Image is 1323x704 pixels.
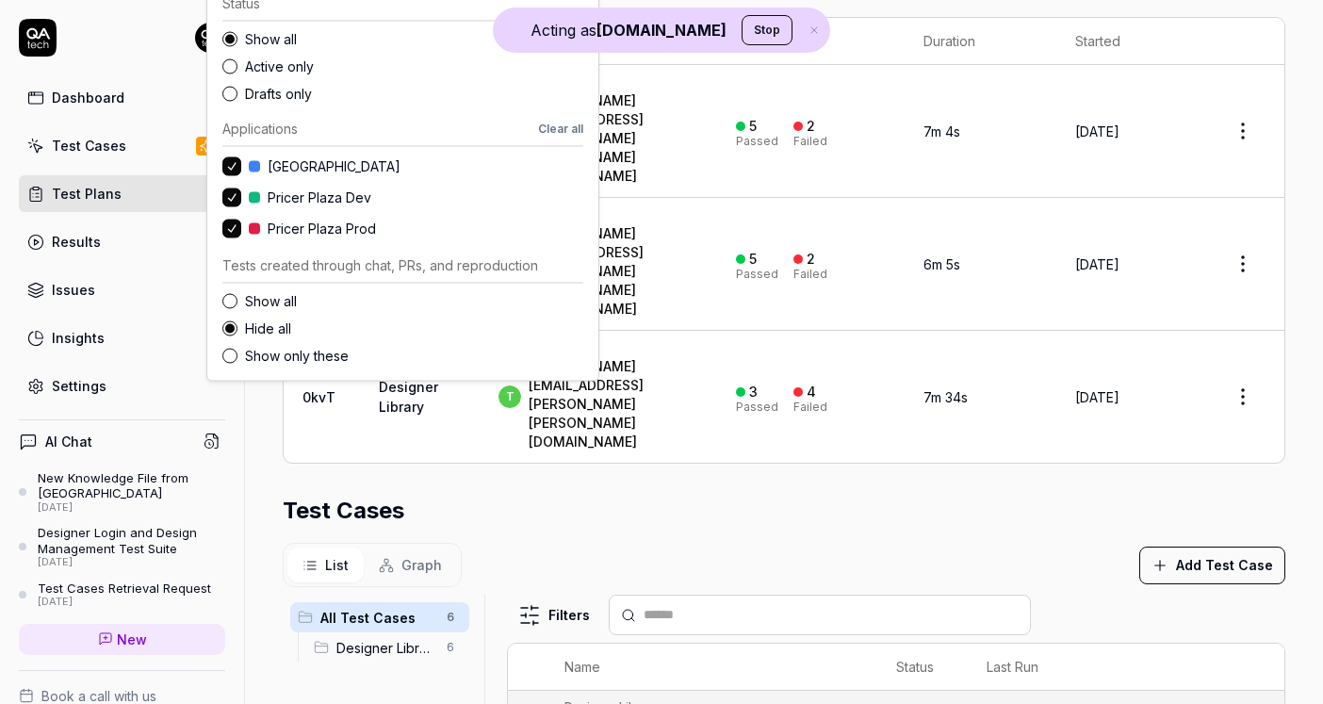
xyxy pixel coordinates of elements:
[222,255,538,275] div: Tests created through chat, PRs, and reproduction
[245,29,583,49] label: Show all
[245,346,583,366] label: Show only these
[222,119,298,139] div: Applications
[742,15,792,45] button: Stop
[245,291,583,311] label: Show all
[245,84,583,104] label: Drafts only
[245,57,583,76] label: Active only
[268,188,371,207] span: Pricer Plaza Dev
[245,319,583,338] label: Hide all
[268,156,400,176] span: [GEOGRAPHIC_DATA]
[538,120,583,137] button: Clear all
[268,219,376,238] span: Pricer Plaza Prod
